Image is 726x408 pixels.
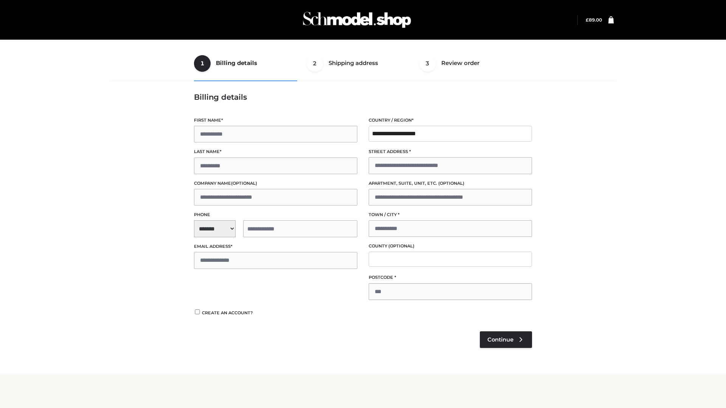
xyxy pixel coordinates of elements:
[487,336,513,343] span: Continue
[194,180,357,187] label: Company name
[194,211,357,218] label: Phone
[586,17,589,23] span: £
[480,331,532,348] a: Continue
[369,211,532,218] label: Town / City
[300,5,414,35] img: Schmodel Admin 964
[369,117,532,124] label: Country / Region
[369,243,532,250] label: County
[194,117,357,124] label: First name
[388,243,414,249] span: (optional)
[194,309,201,314] input: Create an account?
[369,180,532,187] label: Apartment, suite, unit, etc.
[369,274,532,281] label: Postcode
[202,310,253,315] span: Create an account?
[194,243,357,250] label: Email address
[586,17,602,23] bdi: 89.00
[231,181,257,186] span: (optional)
[438,181,464,186] span: (optional)
[369,148,532,155] label: Street address
[194,148,357,155] label: Last name
[194,93,532,102] h3: Billing details
[586,17,602,23] a: £89.00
